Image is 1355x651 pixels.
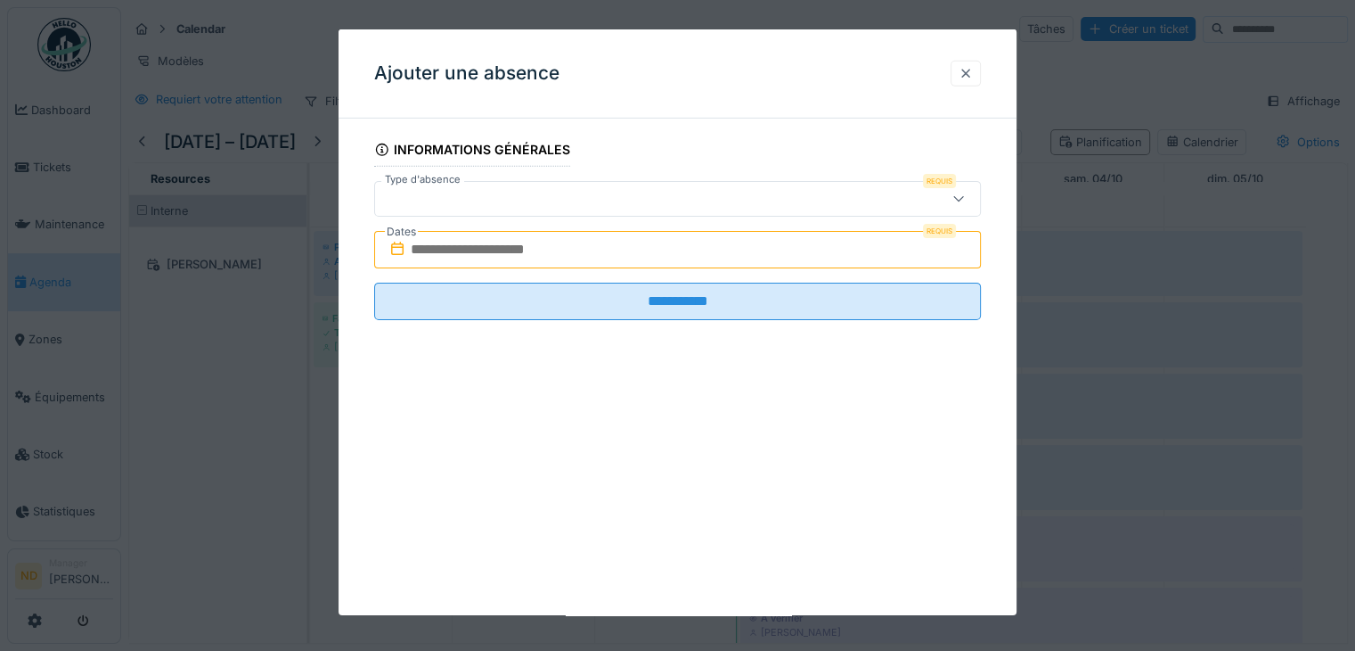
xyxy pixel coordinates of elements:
label: Type d'absence [381,172,464,187]
h3: Ajouter une absence [374,62,559,85]
div: Informations générales [374,136,570,167]
label: Dates [385,222,418,242]
div: Requis [923,174,956,188]
div: Requis [923,224,956,238]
